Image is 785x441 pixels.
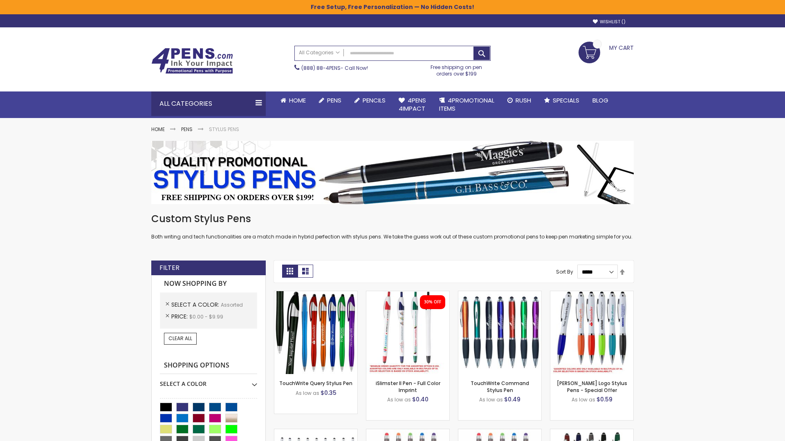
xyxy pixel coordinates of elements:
[274,291,357,298] a: TouchWrite Query Stylus Pen-Assorted
[458,429,541,436] a: Islander Softy Gel with Stylus - ColorJet Imprint-Assorted
[387,396,411,403] span: As low as
[282,265,298,278] strong: Grid
[274,91,312,109] a: Home
[348,91,392,109] a: Pencils
[572,396,595,403] span: As low as
[164,333,197,344] a: Clear All
[376,380,440,393] a: iSlimster II Pen - Full Color Imprint
[160,374,257,388] div: Select A Color
[151,141,634,204] img: Stylus Pens
[516,96,531,105] span: Rush
[399,96,426,113] span: 4Pens 4impact
[209,126,239,133] strong: Stylus Pens
[366,291,449,298] a: iSlimster II - Full Color-Assorted
[301,65,341,71] a: (888) 88-4PENS
[296,390,319,396] span: As low as
[299,49,340,56] span: All Categories
[366,291,449,374] img: iSlimster II - Full Color-Assorted
[274,429,357,436] a: Stiletto Advertising Stylus Pens-Assorted
[597,395,612,403] span: $0.59
[550,429,633,436] a: Custom Soft Touch® Metal Pens with Stylus-Assorted
[151,212,634,225] h1: Custom Stylus Pens
[392,91,433,118] a: 4Pens4impact
[433,91,501,118] a: 4PROMOTIONALITEMS
[151,91,266,116] div: All Categories
[593,19,626,25] a: Wishlist
[151,126,165,133] a: Home
[301,65,368,71] span: - Call Now!
[160,357,257,374] strong: Shopping Options
[458,291,541,374] img: TouchWrite Command Stylus Pen-Assorted
[553,96,579,105] span: Specials
[586,91,615,109] a: Blog
[159,263,179,272] strong: Filter
[363,96,386,105] span: Pencils
[366,429,449,436] a: Islander Softy Gel Pen with Stylus-Assorted
[327,96,341,105] span: Pens
[550,291,633,374] img: Kimberly Logo Stylus Pens-Assorted
[171,312,189,321] span: Price
[504,395,520,403] span: $0.49
[321,389,336,397] span: $0.35
[171,301,221,309] span: Select A Color
[151,48,233,74] img: 4Pens Custom Pens and Promotional Products
[221,301,243,308] span: Assorted
[189,313,223,320] span: $0.00 - $9.99
[592,96,608,105] span: Blog
[168,335,192,342] span: Clear All
[557,380,627,393] a: [PERSON_NAME] Logo Stylus Pens - Special Offer
[538,91,586,109] a: Specials
[471,380,529,393] a: TouchWrite Command Stylus Pen
[458,291,541,298] a: TouchWrite Command Stylus Pen-Assorted
[289,96,306,105] span: Home
[151,212,634,241] div: Both writing and tech functionalities are a match made in hybrid perfection with stylus pens. We ...
[556,268,573,275] label: Sort By
[439,96,494,113] span: 4PROMOTIONAL ITEMS
[412,395,428,403] span: $0.40
[501,91,538,109] a: Rush
[479,396,503,403] span: As low as
[422,61,491,77] div: Free shipping on pen orders over $199
[279,380,352,387] a: TouchWrite Query Stylus Pen
[550,291,633,298] a: Kimberly Logo Stylus Pens-Assorted
[274,291,357,374] img: TouchWrite Query Stylus Pen-Assorted
[160,275,257,292] strong: Now Shopping by
[181,126,193,133] a: Pens
[295,46,344,60] a: All Categories
[424,299,441,305] div: 30% OFF
[312,91,348,109] a: Pens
